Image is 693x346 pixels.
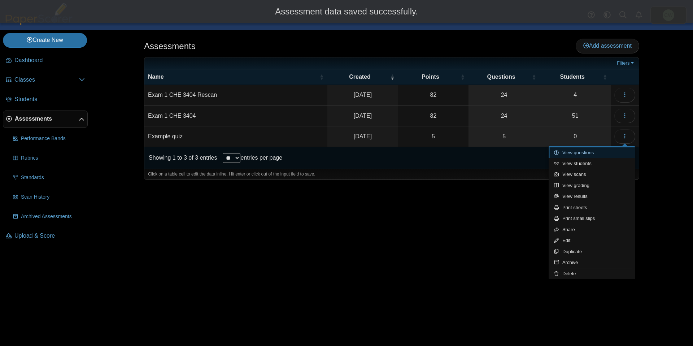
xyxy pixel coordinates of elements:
[240,155,282,161] label: entries per page
[21,194,85,201] span: Scan History
[615,60,637,67] a: Filters
[21,174,85,181] span: Standards
[3,111,88,128] a: Assessments
[3,91,88,108] a: Students
[549,147,635,158] a: View questions
[354,113,372,119] time: Sep 11, 2025 at 3:12 PM
[144,40,196,52] h1: Assessments
[549,224,635,235] a: Share
[10,130,88,147] a: Performance Bands
[549,213,635,224] a: Print small slips
[15,115,79,123] span: Assessments
[3,20,75,26] a: PaperScorer
[21,213,85,220] span: Archived Assessments
[14,95,85,103] span: Students
[540,106,611,126] a: 51
[10,150,88,167] a: Rubrics
[549,246,635,257] a: Duplicate
[549,169,635,180] a: View scans
[543,73,601,81] span: Students
[3,33,87,47] a: Create New
[331,73,389,81] span: Created
[10,208,88,225] a: Archived Assessments
[549,257,635,268] a: Archive
[398,126,468,147] td: 5
[354,133,372,139] time: Jun 11, 2025 at 2:13 PM
[549,235,635,246] a: Edit
[3,72,88,89] a: Classes
[14,56,85,64] span: Dashboard
[148,73,318,81] span: Name
[549,180,635,191] a: View grading
[144,169,639,180] div: Click on a table cell to edit the data inline. Hit enter or click out of the input field to save.
[468,106,540,126] a: 24
[319,73,324,81] span: Name : Activate to sort
[468,85,540,105] a: 24
[390,73,395,81] span: Created : Activate to remove sorting
[21,155,85,162] span: Rubrics
[472,73,530,81] span: Questions
[14,76,79,84] span: Classes
[468,126,540,147] a: 5
[583,43,632,49] span: Add assessment
[144,147,217,169] div: Showing 1 to 3 of 3 entries
[398,106,468,126] td: 82
[398,85,468,105] td: 82
[21,135,85,142] span: Performance Bands
[144,106,327,126] td: Exam 1 CHE 3404
[144,126,327,147] td: Example quiz
[549,268,635,279] a: Delete
[10,169,88,186] a: Standards
[402,73,459,81] span: Points
[14,232,85,240] span: Upload & Score
[603,73,607,81] span: Students : Activate to sort
[354,92,372,98] time: Sep 18, 2025 at 8:56 AM
[532,73,536,81] span: Questions : Activate to sort
[3,228,88,245] a: Upload & Score
[549,191,635,202] a: View results
[549,202,635,213] a: Print sheets
[576,39,639,53] a: Add assessment
[5,5,688,18] div: Assessment data saved successfully.
[549,158,635,169] a: View students
[3,52,88,69] a: Dashboard
[10,189,88,206] a: Scan History
[461,73,465,81] span: Points : Activate to sort
[144,85,327,105] td: Exam 1 CHE 3404 Rescan
[540,126,611,147] a: 0
[540,85,611,105] a: 4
